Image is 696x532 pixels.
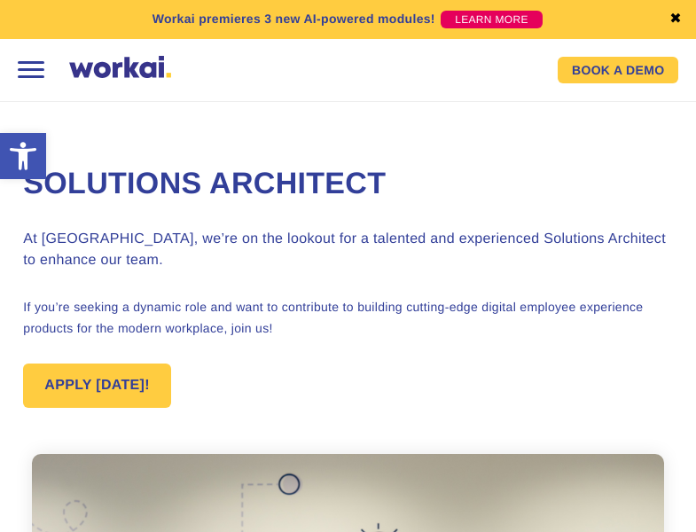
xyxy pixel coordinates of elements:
a: BOOK A DEMO [558,57,678,83]
a: APPLY [DATE]! [23,364,171,408]
a: ✖ [669,12,682,27]
h1: Solutions Architect [23,164,672,205]
p: If you’re seeking a dynamic role and want to contribute to building cutting-edge digital employee... [23,296,672,339]
p: Workai premieres 3 new AI-powered modules! [152,10,435,28]
a: LEARN MORE [441,11,543,28]
h3: At [GEOGRAPHIC_DATA], we’re on the lookout for a talented and experienced Solutions Architect to ... [23,229,672,339]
